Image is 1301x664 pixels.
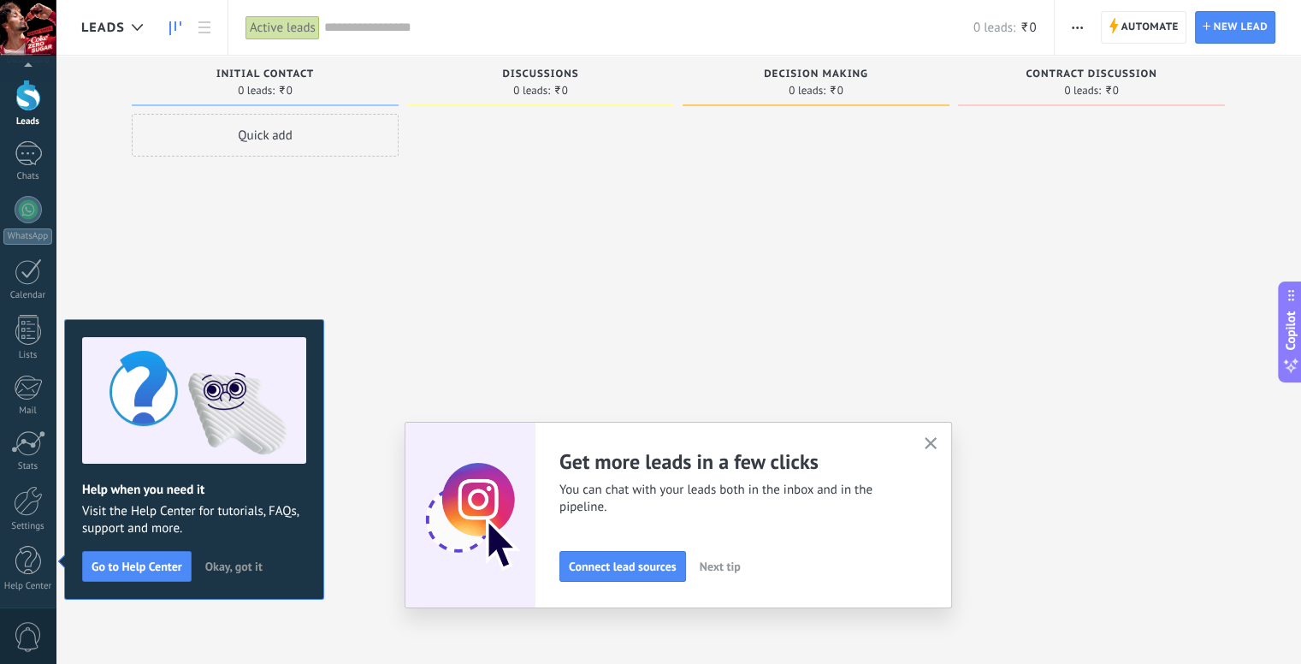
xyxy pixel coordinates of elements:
[3,116,53,127] div: Leads
[1282,311,1299,351] span: Copilot
[1020,20,1036,36] span: ₹0
[559,551,686,582] button: Connect lead sources
[416,68,665,83] div: Discussions
[3,521,53,532] div: Settings
[140,68,390,83] div: Initial contact
[245,15,320,40] div: Active leads
[198,554,270,579] button: Okay, got it
[569,560,677,572] span: Connect lead sources
[3,581,53,592] div: Help Center
[967,68,1216,83] div: Contract discussion
[161,11,190,44] a: Leads
[1214,12,1268,43] span: New lead
[205,560,263,572] span: Okay, got it
[81,20,125,36] span: Leads
[3,171,53,182] div: Chats
[82,482,306,498] h2: Help when you need it
[92,560,182,572] span: Go to Help Center
[1101,11,1186,44] a: Automate
[1104,86,1119,96] span: ₹0
[82,551,192,582] button: Go to Help Center
[789,86,825,96] span: 0 leads:
[700,560,741,572] span: Next tip
[764,68,868,80] span: Decision making
[553,86,568,96] span: ₹0
[1064,86,1101,96] span: 0 leads:
[190,11,219,44] a: List
[691,68,941,83] div: Decision making
[559,482,903,516] span: You can chat with your leads both in the inbox and in the pipeline.
[3,461,53,472] div: Stats
[559,448,903,475] h2: Get more leads in a few clicks
[132,114,399,157] div: Quick add
[3,228,52,245] div: WhatsApp
[3,406,53,417] div: Mail
[973,20,1015,36] span: 0 leads:
[1026,68,1156,80] span: Contract discussion
[216,68,314,80] span: Initial contact
[513,86,550,96] span: 0 leads:
[278,86,293,96] span: ₹0
[238,86,275,96] span: 0 leads:
[82,503,306,537] span: Visit the Help Center for tutorials, FAQs, support and more.
[829,86,843,96] span: ₹0
[692,554,748,579] button: Next tip
[1195,11,1275,44] a: New lead
[1065,11,1090,44] button: More
[1121,12,1179,43] span: Automate
[3,350,53,361] div: Lists
[3,290,53,301] div: Calendar
[502,68,578,80] span: Discussions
